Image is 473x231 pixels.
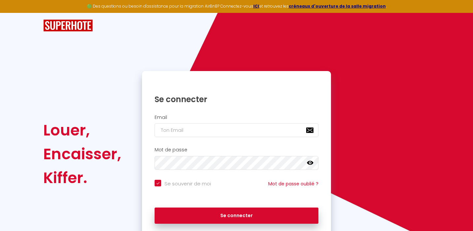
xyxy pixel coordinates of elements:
h1: Se connecter [155,94,318,104]
h2: Email [155,115,318,120]
div: Encaisser, [43,142,121,166]
div: Kiffer. [43,166,121,190]
h2: Mot de passe [155,147,318,153]
a: Mot de passe oublié ? [268,180,318,187]
button: Se connecter [155,208,318,224]
input: Ton Email [155,123,318,137]
a: ICI [253,3,259,9]
img: SuperHote logo [43,19,93,32]
a: créneaux d'ouverture de la salle migration [289,3,386,9]
div: Louer, [43,118,121,142]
